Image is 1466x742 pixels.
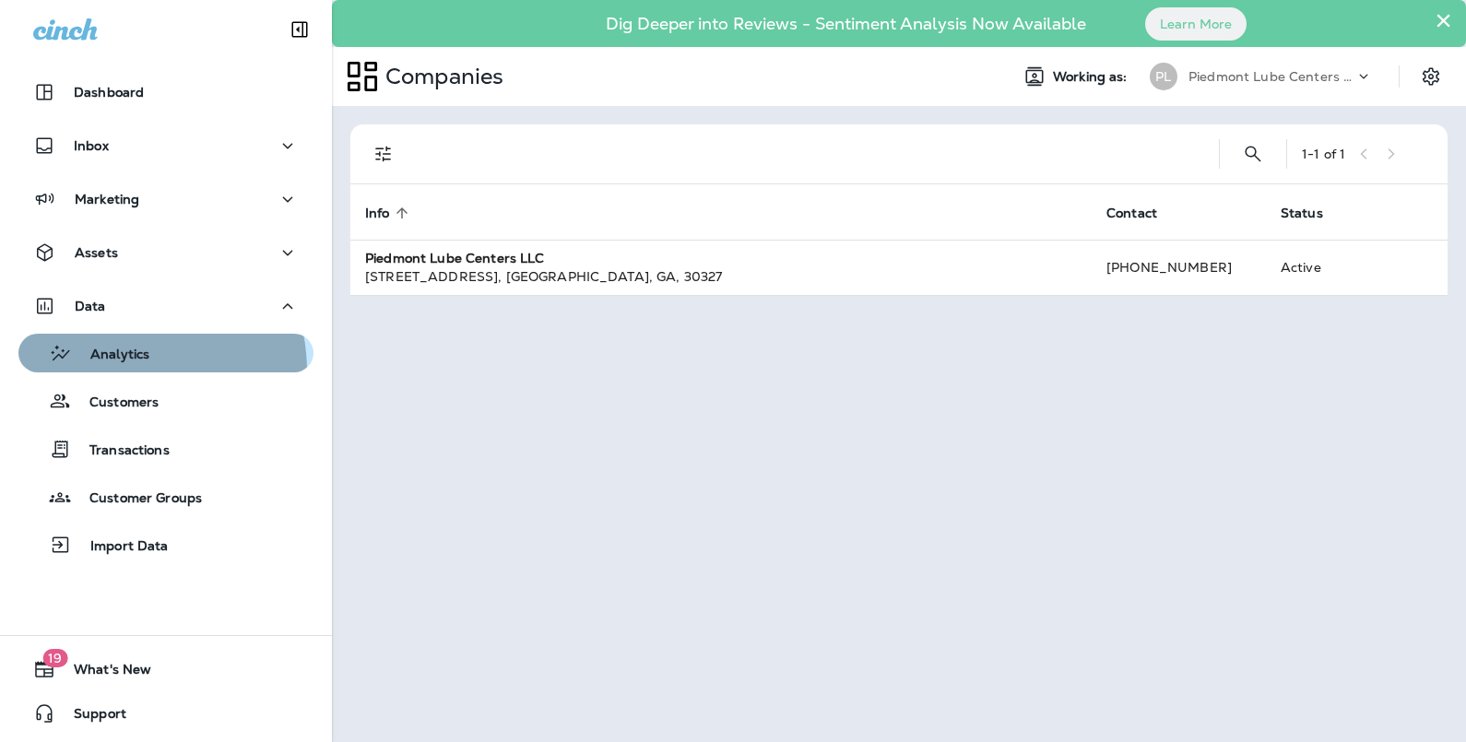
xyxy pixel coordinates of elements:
[1092,240,1266,295] td: [PHONE_NUMBER]
[365,250,545,266] strong: Piedmont Lube Centers LLC
[1188,69,1354,84] p: Piedmont Lube Centers LLC
[18,382,313,420] button: Customers
[1414,60,1448,93] button: Settings
[75,299,106,313] p: Data
[1266,240,1374,295] td: Active
[42,649,67,667] span: 19
[18,234,313,271] button: Assets
[72,347,149,364] p: Analytics
[74,85,144,100] p: Dashboard
[274,11,325,48] button: Collapse Sidebar
[18,334,313,372] button: Analytics
[18,430,313,468] button: Transactions
[18,288,313,324] button: Data
[18,127,313,164] button: Inbox
[365,267,1077,286] div: [STREET_ADDRESS] , [GEOGRAPHIC_DATA] , GA , 30327
[18,74,313,111] button: Dashboard
[1106,205,1181,221] span: Contact
[1302,147,1345,161] div: 1 - 1 of 1
[365,206,390,221] span: Info
[55,662,151,684] span: What's New
[18,477,313,516] button: Customer Groups
[18,651,313,688] button: 19What's New
[1435,6,1452,35] button: Close
[71,442,170,460] p: Transactions
[1053,69,1131,85] span: Working as:
[1281,206,1323,221] span: Status
[365,135,402,172] button: Filters
[75,192,139,206] p: Marketing
[18,695,313,732] button: Support
[1106,206,1157,221] span: Contact
[18,181,313,218] button: Marketing
[74,138,109,153] p: Inbox
[378,63,503,90] p: Companies
[18,525,313,564] button: Import Data
[55,706,126,728] span: Support
[72,538,169,556] p: Import Data
[1235,135,1271,172] button: Search Companies
[1281,205,1347,221] span: Status
[71,490,202,508] p: Customer Groups
[552,21,1140,27] p: Dig Deeper into Reviews - Sentiment Analysis Now Available
[71,395,159,412] p: Customers
[365,205,414,221] span: Info
[75,245,118,260] p: Assets
[1145,7,1247,41] button: Learn More
[1150,63,1177,90] div: PL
